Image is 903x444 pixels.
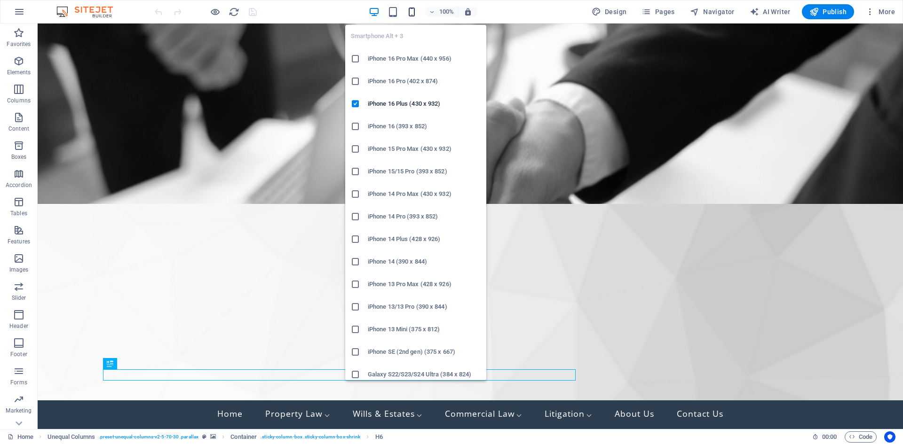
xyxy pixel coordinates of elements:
h6: iPhone 16 Pro (402 x 874) [368,76,481,87]
h6: iPhone 15 Pro Max (430 x 932) [368,143,481,155]
i: Reload page [229,7,239,17]
span: Click to select. Double-click to edit [48,431,95,443]
span: . sticky-column-box .sticky-column-box-shrink [261,431,360,443]
h6: iPhone 14 Pro Max (430 x 932) [368,188,481,200]
p: Tables [10,210,27,217]
h6: iPhone 16 (393 x 852) [368,121,481,132]
i: On resize automatically adjust zoom level to fit chosen device. [464,8,472,16]
button: reload [228,6,239,17]
p: Forms [10,379,27,386]
button: Click here to leave preview mode and continue editing [209,6,221,17]
button: AI Writer [746,4,794,19]
p: Footer [10,351,27,358]
span: Design [592,7,627,16]
h6: iPhone 15/15 Pro (393 x 852) [368,166,481,177]
p: Favorites [7,40,31,48]
h6: iPhone 14 (390 x 844) [368,256,481,267]
button: Usercentrics [884,431,895,443]
i: This element contains a background [210,434,216,439]
h6: iPhone 16 Plus (430 x 932) [368,98,481,109]
p: Elements [7,69,31,76]
h6: 100% [439,6,454,17]
h6: iPhone 16 Pro Max (440 x 956) [368,53,481,64]
button: Code [845,431,877,443]
h6: iPhone SE (2nd gen) (375 x 667) [368,346,481,358]
h6: iPhone 13/13 Pro (390 x 844) [368,301,481,312]
i: This element is a customizable preset [202,434,206,439]
p: Header [9,322,28,330]
button: Navigator [686,4,738,19]
p: Features [8,238,30,245]
nav: breadcrumb [48,431,383,443]
p: Images [9,266,29,273]
p: Slider [12,294,26,302]
p: Content [8,125,29,132]
span: 00 00 [822,431,837,443]
button: Design [588,4,631,19]
span: Click to select. Double-click to edit [375,431,383,443]
button: More [862,4,899,19]
span: Pages [642,7,674,16]
p: Marketing [6,407,32,414]
span: AI Writer [750,7,791,16]
span: . preset-unequal-columns-v2-5-70-30 .parallax [99,431,198,443]
img: Editor Logo [54,6,125,17]
span: Code [849,431,872,443]
button: 100% [425,6,459,17]
p: Accordion [6,181,32,189]
h6: iPhone 13 Mini (375 x 812) [368,324,481,335]
a: Click to cancel selection. Double-click to open Pages [8,431,33,443]
p: Boxes [11,153,27,161]
h6: iPhone 14 Plus (428 x 926) [368,234,481,245]
h6: Session time [812,431,837,443]
h6: iPhone 13 Pro Max (428 x 926) [368,279,481,290]
span: : [829,433,830,440]
span: Navigator [690,7,735,16]
span: More [865,7,895,16]
p: Columns [7,97,31,104]
h6: Galaxy S22/S23/S24 Ultra (384 x 824) [368,369,481,380]
span: Publish [809,7,847,16]
span: Click to select. Double-click to edit [230,431,257,443]
h6: iPhone 14 Pro (393 x 852) [368,211,481,222]
button: Pages [638,4,678,19]
button: Publish [802,4,854,19]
